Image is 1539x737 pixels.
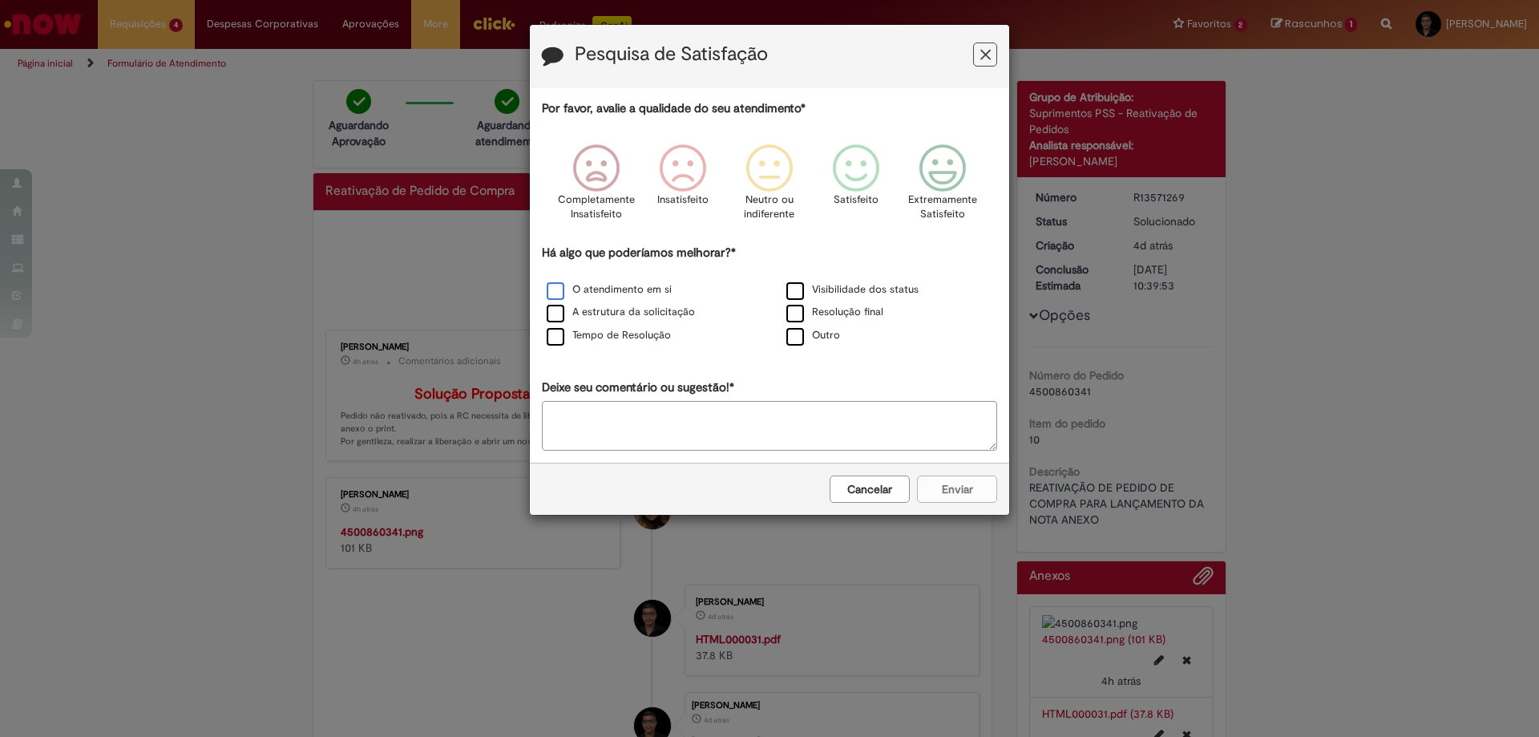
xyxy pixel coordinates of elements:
[834,192,879,208] p: Satisfeito
[642,132,724,242] div: Insatisfeito
[555,132,636,242] div: Completamente Insatisfeito
[547,328,671,343] label: Tempo de Resolução
[786,282,919,298] label: Visibilidade dos status
[547,305,695,320] label: A estrutura da solicitação
[547,282,672,298] label: O atendimento em si
[657,192,709,208] p: Insatisfeito
[575,44,768,65] label: Pesquisa de Satisfação
[815,132,897,242] div: Satisfeito
[558,192,635,222] p: Completamente Insatisfeito
[729,132,810,242] div: Neutro ou indiferente
[902,132,984,242] div: Extremamente Satisfeito
[542,245,997,348] div: Há algo que poderíamos melhorar?*
[741,192,798,222] p: Neutro ou indiferente
[542,100,806,117] label: Por favor, avalie a qualidade do seu atendimento*
[908,192,977,222] p: Extremamente Satisfeito
[786,328,840,343] label: Outro
[830,476,910,503] button: Cancelar
[542,379,734,396] label: Deixe seu comentário ou sugestão!*
[786,305,883,320] label: Resolução final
